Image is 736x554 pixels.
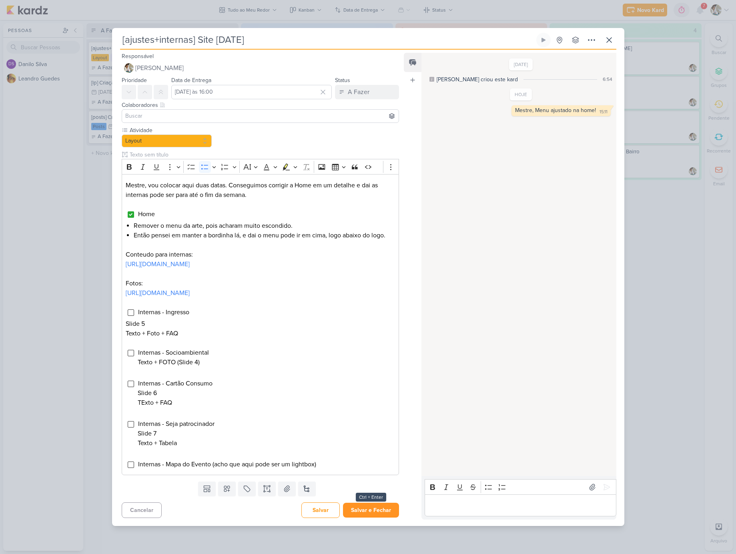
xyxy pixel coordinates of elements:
[335,77,350,84] label: Status
[122,77,147,84] label: Prioridade
[356,493,386,502] div: Ctrl + Enter
[515,107,596,114] div: Mestre, Menu ajustado na home!
[425,479,616,495] div: Editor toolbar
[126,289,190,297] a: [URL][DOMAIN_NAME]
[600,109,608,115] div: 15:11
[126,260,190,268] a: [URL][DOMAIN_NAME]
[124,63,134,73] img: Raphael Simas
[128,151,399,159] input: Texto sem título
[301,502,340,518] button: Salvar
[122,174,399,475] div: Editor editing area: main
[603,76,612,83] div: 6:54
[138,210,155,218] span: Home
[425,494,616,516] div: Editor editing area: main
[171,85,332,99] input: Select a date
[124,111,397,121] input: Buscar
[348,87,369,97] div: A Fazer
[343,503,399,518] button: Salvar e Fechar
[126,181,395,200] p: Mestre, vou colocar aqui duas datas. Conseguimos corrigir a Home em um detalhe e dai as internas ...
[138,420,215,457] span: Internas - Seja patrocinador Slide 7 Texto + Tabela
[134,231,395,240] li: Então pensei em manter a bordinha lá, e dai o menu pode ir em cima, logo abaixo do logo.
[138,308,189,316] span: Internas - Ingresso
[138,349,209,366] span: Internas - Socioambiental Texto + FOTO (Slide 4)
[135,63,184,73] span: [PERSON_NAME]
[437,75,518,84] div: [PERSON_NAME] criou este kard
[134,221,395,231] li: Remover o menu da arte, pois acharam muito escondido.
[138,460,316,468] span: Internas - Mapa do Evento (acho que aqui pode ser um lightbox)
[120,33,535,47] input: Kard Sem Título
[138,379,213,407] span: Internas - Cartão Consumo Slide 6 TExto + FAQ
[335,85,399,99] button: A Fazer
[122,159,399,175] div: Editor toolbar
[171,77,211,84] label: Data de Entrega
[122,134,212,147] button: Layout
[122,502,162,518] button: Cancelar
[122,101,399,109] div: Colaboradores
[122,61,399,75] button: [PERSON_NAME]
[126,250,395,259] p: Conteudo para internas:
[126,279,395,288] p: Fotos:
[540,37,547,43] div: Ligar relógio
[126,319,395,338] p: Slide 5 Texto + Foto + FAQ
[122,53,154,60] label: Responsável
[129,126,212,134] label: Atividade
